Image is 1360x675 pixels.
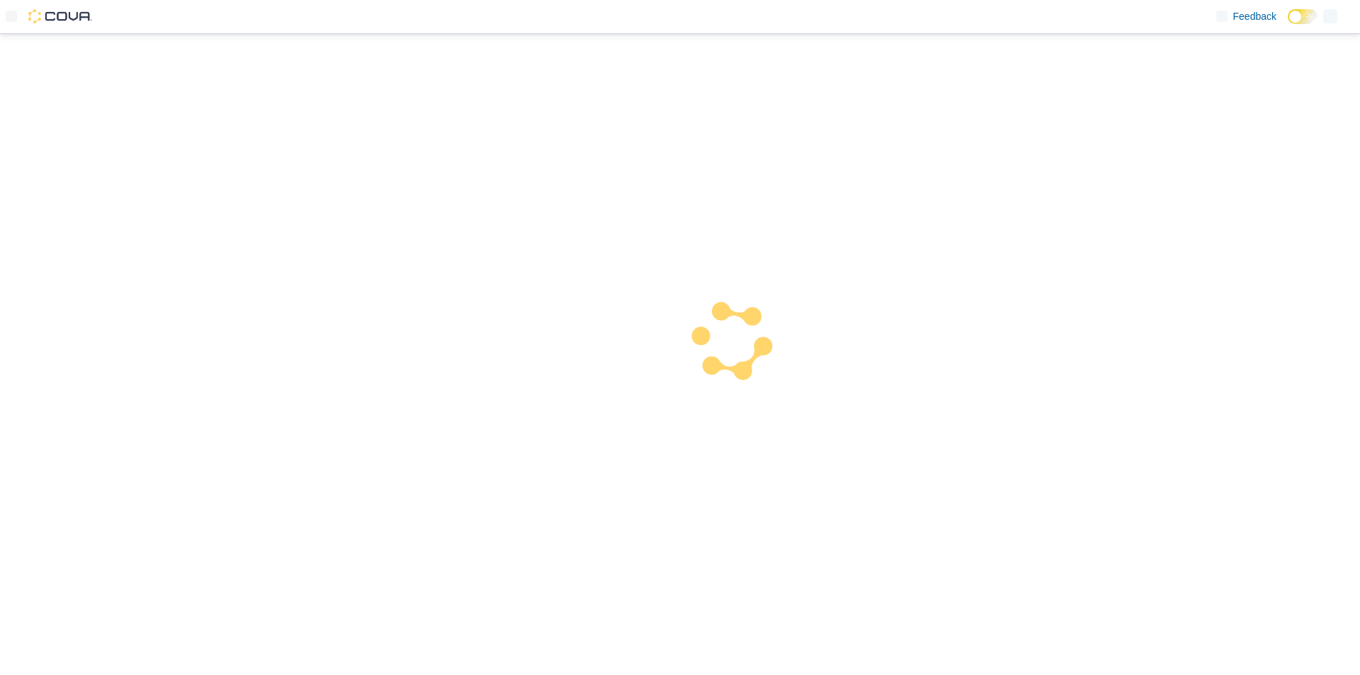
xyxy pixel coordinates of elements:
[1233,9,1276,23] span: Feedback
[1288,9,1317,24] input: Dark Mode
[28,9,92,23] img: Cova
[1211,2,1282,30] a: Feedback
[680,290,786,397] img: cova-loader
[1288,24,1288,25] span: Dark Mode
